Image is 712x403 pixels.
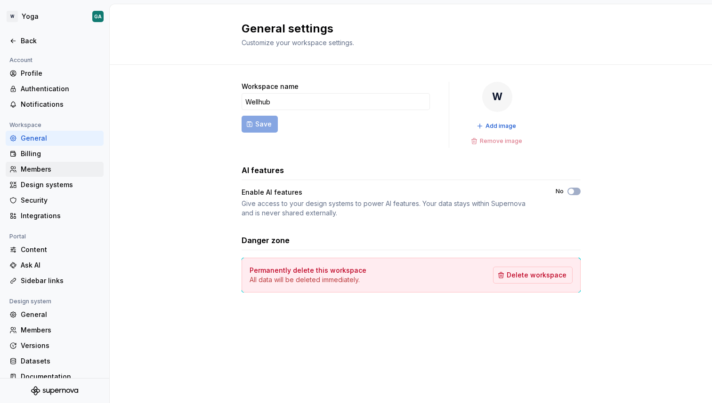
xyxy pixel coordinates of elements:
[474,119,520,133] button: Add image
[493,267,573,284] button: Delete workspace
[6,369,104,384] a: Documentation
[242,235,290,246] h3: Danger zone
[21,165,100,174] div: Members
[94,13,102,20] div: GA
[21,356,100,366] div: Datasets
[21,372,100,381] div: Documentation
[6,33,104,48] a: Back
[21,196,100,205] div: Security
[242,188,302,197] div: Enable AI features
[242,165,284,176] h3: AI features
[6,146,104,161] a: Billing
[21,149,100,158] div: Billing
[556,188,564,195] label: No
[6,81,104,96] a: Authentication
[21,341,100,350] div: Versions
[21,310,100,319] div: General
[21,245,100,254] div: Content
[242,21,569,36] h2: General settings
[6,55,36,66] div: Account
[250,275,366,284] p: All data will be deleted immediately.
[482,82,512,112] div: W
[21,325,100,335] div: Members
[242,39,354,47] span: Customize your workspace settings.
[485,122,516,130] span: Add image
[507,270,566,280] span: Delete workspace
[6,242,104,257] a: Content
[21,69,100,78] div: Profile
[21,100,100,109] div: Notifications
[6,97,104,112] a: Notifications
[7,11,18,22] div: W
[6,354,104,369] a: Datasets
[21,261,100,270] div: Ask AI
[6,231,30,242] div: Portal
[6,193,104,208] a: Security
[21,84,100,94] div: Authentication
[6,162,104,177] a: Members
[31,386,78,395] svg: Supernova Logo
[21,211,100,221] div: Integrations
[6,258,104,273] a: Ask AI
[22,12,39,21] div: Yoga
[21,276,100,285] div: Sidebar links
[242,82,299,91] label: Workspace name
[6,177,104,192] a: Design systems
[242,199,539,218] div: Give access to your design systems to power AI features. Your data stays within Supernova and is ...
[6,307,104,322] a: General
[6,208,104,223] a: Integrations
[2,6,107,27] button: WYogaGA
[6,119,45,131] div: Workspace
[21,134,100,143] div: General
[6,338,104,353] a: Versions
[250,266,366,275] h4: Permanently delete this workspace
[6,296,55,307] div: Design system
[6,273,104,288] a: Sidebar links
[6,323,104,338] a: Members
[21,36,100,46] div: Back
[6,66,104,81] a: Profile
[6,131,104,146] a: General
[21,180,100,190] div: Design systems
